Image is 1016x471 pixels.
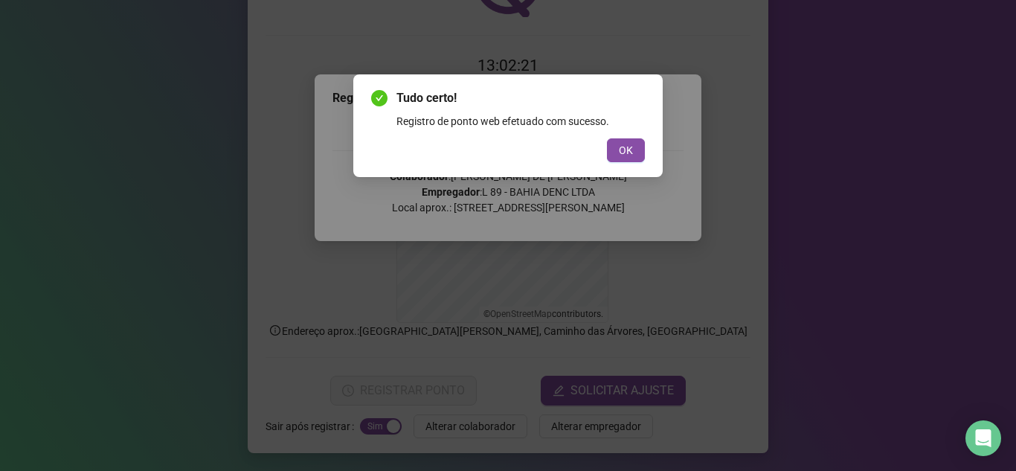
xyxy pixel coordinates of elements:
span: OK [619,142,633,158]
span: check-circle [371,90,388,106]
div: Registro de ponto web efetuado com sucesso. [396,113,645,129]
span: Tudo certo! [396,89,645,107]
div: Open Intercom Messenger [965,420,1001,456]
button: OK [607,138,645,162]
